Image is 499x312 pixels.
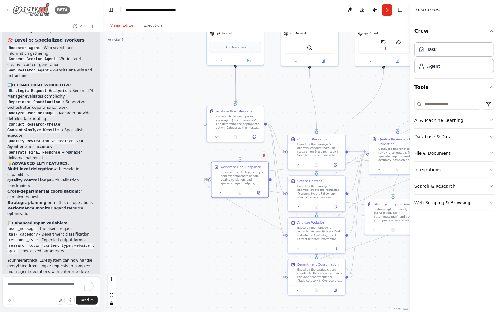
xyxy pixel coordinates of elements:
[297,137,327,141] div: Conduct Research
[7,139,75,144] code: Quality Review and Validation
[414,96,494,216] div: Tools
[56,296,65,305] button: Upload files
[287,134,346,170] div: Conduct ResearchBased on the manager's analysis, conduct thorough research on {research_topic}. S...
[297,184,342,199] div: Based on the manager's analysis, create the requested {content_type}. Follow any specific require...
[348,149,366,195] g: Edge from a461797b-c95f-43c5-ab4a-60bd0ccdf43d to b738d2be-ca09-4894-899b-766efd004fcb
[12,161,69,166] strong: ADVANCED LLM FEATURES:
[7,226,95,232] li: - The user's request
[369,134,427,175] div: Quality Review and ValidationConduct comprehensive quality review of all outputs from the special...
[236,57,262,63] button: Open in side panel
[2,276,100,307] textarea: To enrich screen reader interactions, please activate Accessibility in Grammarly extension settings
[7,122,95,138] li: → Specialists execute
[7,99,62,105] code: Department Coordination
[414,162,494,178] button: Integrations
[307,246,326,251] button: No output available
[414,195,494,211] button: Web Scraping & Browsing
[396,6,405,14] button: Hide right sidebar
[225,45,246,50] span: Drop tools here
[7,205,95,217] li: and resource optimization
[427,46,437,53] div: Task
[7,232,95,237] li: - Department classification
[80,298,89,303] span: Send
[414,117,463,123] div: AI & Machine Learning
[378,147,423,162] div: Conduct comprehensive quality review of all outputs from the specialist agents. Verify accuracy, ...
[233,67,242,159] g: Edge from 0da770b3-f96e-45e5-8a7a-2bcf9ecfdfb8 to a438489f-3258-4f7b-8370-ae2165fd3d46
[381,45,387,51] img: FileReadTool
[327,162,343,168] button: Open in side panel
[88,22,98,30] button: Start a new chat
[7,111,55,116] code: Analyze User Message
[251,190,267,196] button: Open in side panel
[297,220,324,225] div: Analyze Website
[7,82,95,88] h2: 🔄
[414,167,441,173] div: Integrations
[12,3,50,17] img: Logo
[7,88,95,99] li: → Senior LLM Manager evaluates complexity
[348,149,366,237] g: Edge from b368c886-7587-4f28-a177-3c3e47214545 to b738d2be-ca09-4894-899b-766efd004fcb
[427,63,440,69] div: Agent
[414,79,494,96] button: Tools
[7,122,60,133] code: Conduct Research/Create Content/Analyze Website
[297,226,342,241] div: Based on the manager's analysis, analyze the specified website for {website_topic}. Extract relev...
[414,129,494,145] button: Database & Data
[221,165,261,169] div: Generate Final Response
[7,232,39,237] code: task_category
[12,83,71,87] strong: HIERARCHICAL WORKFLOW:
[108,37,124,42] div: Version 1
[414,178,494,194] button: Search & Research
[307,162,326,168] button: No output available
[414,200,470,206] div: Web Scraping & Browsing
[307,204,326,209] button: No output available
[216,115,261,130] div: Analyze the incoming user message: "{user_message}" and determine the appropriate action. Categor...
[290,32,306,35] span: gpt-4o-mini
[374,208,419,223] div: Perform high-level analysis of the user request: "{user_message}" and develop a comprehensive exe...
[267,122,285,237] g: Edge from f7184c1b-b1d6-4820-b1f6-24df3964ff0b to b368c886-7587-4f28-a177-3c3e47214545
[348,149,366,154] g: Edge from 716a583d-3575-4288-8c4a-e13a647592dd to b738d2be-ca09-4894-899b-766efd004fcb
[7,110,95,122] li: → Manager provides detailed task routing
[126,7,194,13] nav: breadcrumb
[297,268,342,283] div: Based on the strategic plan, coordinate the execution across relevant departments for {task_categ...
[108,299,116,307] button: toggle interactivity
[43,243,72,249] code: content_type
[7,88,68,94] code: Strategic Request Analysis
[211,162,269,198] div: Generate Final ResponseBased on the strategic analysis, departmental coordination, quality valida...
[297,262,339,267] div: Department Coordination
[267,122,285,154] g: Edge from f7184c1b-b1d6-4820-b1f6-24df3964ff0b to 716a583d-3575-4288-8c4a-e13a647592dd
[108,283,116,291] button: zoom out
[327,204,343,209] button: Open in side panel
[233,67,238,103] g: Edge from 0da770b3-f96e-45e5-8a7a-2bcf9ecfdfb8 to f7184c1b-b1d6-4820-b1f6-24df3964ff0b
[404,227,420,233] button: Open in side panel
[7,220,95,226] h2: 📋
[7,189,77,194] strong: Cross-departmental coordination
[7,237,39,243] code: response_type
[7,200,46,205] strong: Strategic planning
[327,246,343,251] button: Open in side panel
[297,142,342,157] div: Based on the manager's analysis, conduct thorough research on {research_topic}. Search for curren...
[314,68,386,173] g: Edge from 00dffefa-8078-4256-91cc-9f5c6a6c6cf2 to a461797b-c95f-43c5-ab4a-60bd0ccdf43d
[384,58,410,64] button: Open in side panel
[107,6,115,14] button: Hide left sidebar
[7,149,95,161] li: → Manager delivers final result
[204,177,353,279] g: Edge from 49abce11-86fd-4cce-87a1-594c1ec5824d to a438489f-3258-4f7b-8370-ae2165fd3d46
[7,206,59,210] strong: Performance monitoring
[108,275,116,283] button: zoom in
[216,32,232,35] span: gpt-4o-mini
[7,68,50,73] code: Web Research Agent
[388,167,408,172] button: No output available
[414,40,494,78] div: Crew
[383,227,403,233] button: No output available
[287,217,346,254] div: Analyze WebsiteBased on the manager's analysis, analyze the specified website for {website_topic}...
[226,134,245,140] button: No output available
[246,134,262,140] button: Open in side panel
[7,237,95,243] li: - Expected output format
[310,58,336,64] button: Open in side panel
[414,6,440,14] h4: Resources
[307,45,312,51] img: SerperDevTool
[260,151,268,159] button: Delete node
[7,243,94,254] code: website_topic
[355,13,413,67] div: gpt-4o-miniFileReadTool
[348,149,366,279] g: Edge from 49abce11-86fd-4cce-87a1-594c1ec5824d to b738d2be-ca09-4894-899b-766efd004fcb
[7,45,41,51] code: Research Agent
[392,307,409,311] a: React Flow attribution
[414,183,456,189] div: Search & Research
